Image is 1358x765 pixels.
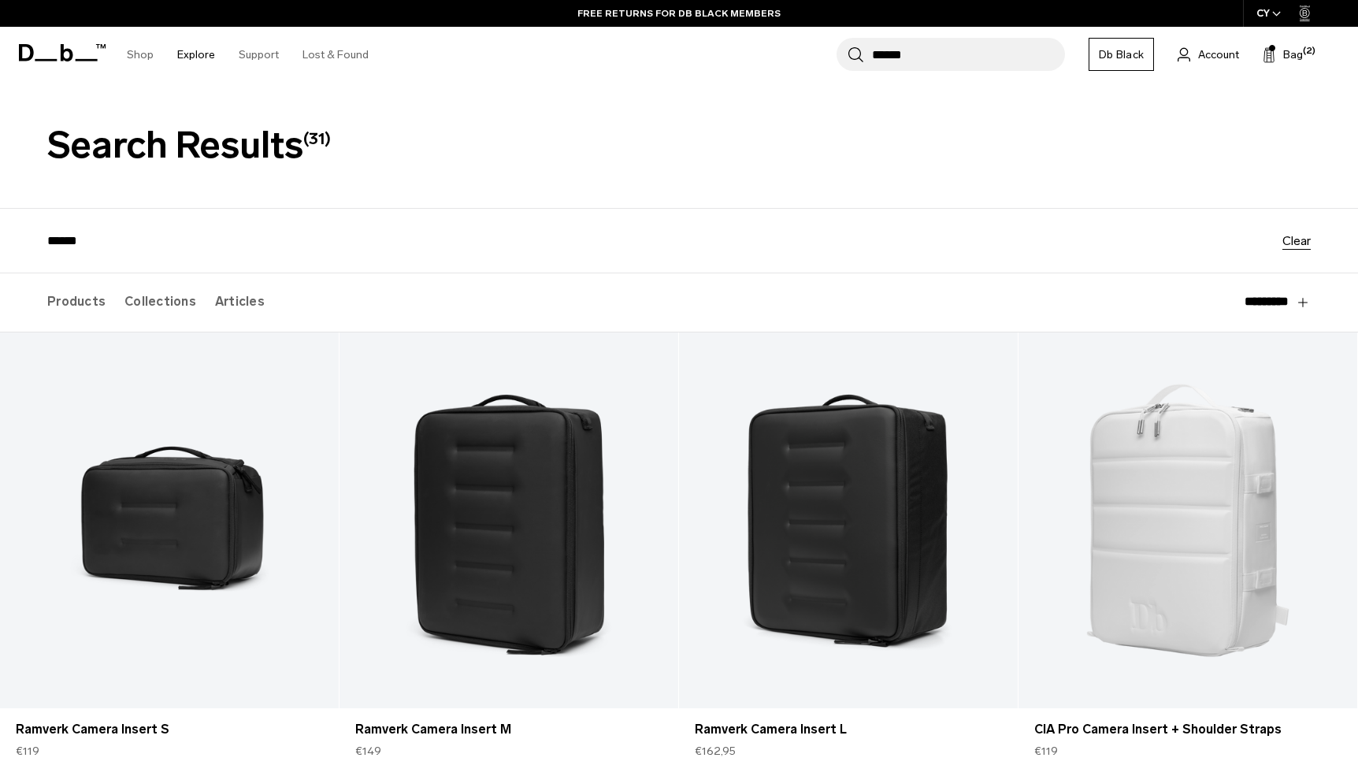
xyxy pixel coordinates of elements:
[355,720,662,739] a: Ramverk Camera Insert M
[177,27,215,83] a: Explore
[1282,234,1311,247] button: Clear
[695,720,1002,739] a: Ramverk Camera Insert L
[47,123,331,167] span: Search Results
[302,27,369,83] a: Lost & Found
[1263,45,1303,64] button: Bag (2)
[679,332,1018,709] a: Ramverk Camera Insert L
[577,6,781,20] a: FREE RETURNS FOR DB BLACK MEMBERS
[1018,332,1357,709] a: CIA Pro Camera Insert + Shoulder Straps
[16,720,323,739] a: Ramverk Camera Insert S
[695,743,736,759] span: €162,95
[1034,743,1058,759] span: €119
[127,27,154,83] a: Shop
[239,27,279,83] a: Support
[1303,45,1315,58] span: (2)
[16,743,39,759] span: €119
[215,273,265,330] label: Articles
[1034,720,1341,739] a: CIA Pro Camera Insert + Shoulder Straps
[303,128,331,148] span: (31)
[355,743,381,759] span: €149
[1089,38,1154,71] a: Db Black
[115,27,380,83] nav: Main Navigation
[124,273,196,330] label: Collections
[339,332,678,709] a: Ramverk Camera Insert M
[1178,45,1239,64] a: Account
[1198,46,1239,63] span: Account
[1283,46,1303,63] span: Bag
[47,273,106,330] label: Products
